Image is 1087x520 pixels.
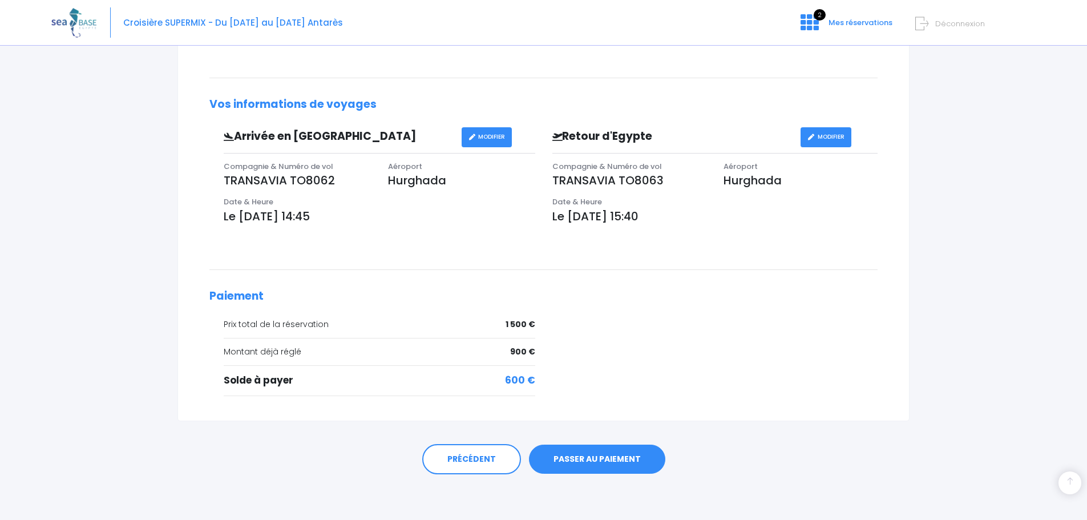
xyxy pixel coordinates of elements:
[388,172,535,189] p: Hurghada
[552,196,602,207] span: Date & Heure
[552,172,706,189] p: TRANSAVIA TO8063
[791,21,899,32] a: 2 Mes réservations
[388,161,422,172] span: Aéroport
[724,172,878,189] p: Hurghada
[224,319,535,330] div: Prix total de la réservation
[224,196,273,207] span: Date & Heure
[829,17,892,28] span: Mes réservations
[724,161,758,172] span: Aéroport
[224,373,535,388] div: Solde à payer
[510,346,535,358] span: 900 €
[544,130,801,143] h3: Retour d'Egypte
[529,445,665,474] a: PASSER AU PAIEMENT
[215,130,462,143] h3: Arrivée en [GEOGRAPHIC_DATA]
[552,161,662,172] span: Compagnie & Numéro de vol
[801,127,851,147] a: MODIFIER
[506,319,535,330] span: 1 500 €
[422,444,521,475] a: PRÉCÉDENT
[505,373,535,388] span: 600 €
[209,290,878,303] h2: Paiement
[224,208,535,225] p: Le [DATE] 14:45
[552,208,878,225] p: Le [DATE] 15:40
[462,127,512,147] a: MODIFIER
[814,9,826,21] span: 2
[224,172,371,189] p: TRANSAVIA TO8062
[224,346,535,358] div: Montant déjà réglé
[935,18,985,29] span: Déconnexion
[209,98,878,111] h2: Vos informations de voyages
[224,161,333,172] span: Compagnie & Numéro de vol
[123,17,343,29] span: Croisière SUPERMIX - Du [DATE] au [DATE] Antarès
